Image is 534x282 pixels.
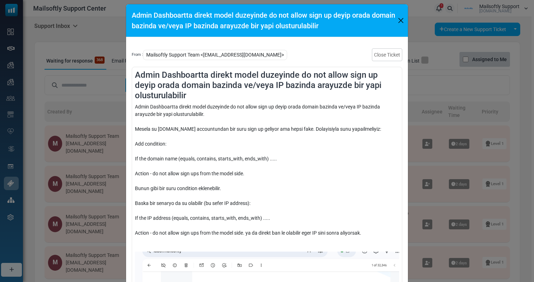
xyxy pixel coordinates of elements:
h5: Admin Dashboartta direkt model duzeyinde do not allow sign up deyip orada domain bazinda ve/veya ... [132,10,397,31]
button: Close [397,15,405,26]
span: Mailsoftly Support Team <[EMAIL_ADDRESS][DOMAIN_NAME]> [143,50,287,60]
h4: Admin Dashboartta direkt model duzeyinde do not allow sign up deyip orada domain bazinda ve/veya ... [135,70,399,100]
span: From : [132,52,143,58]
a: Close Ticket [372,48,402,61]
